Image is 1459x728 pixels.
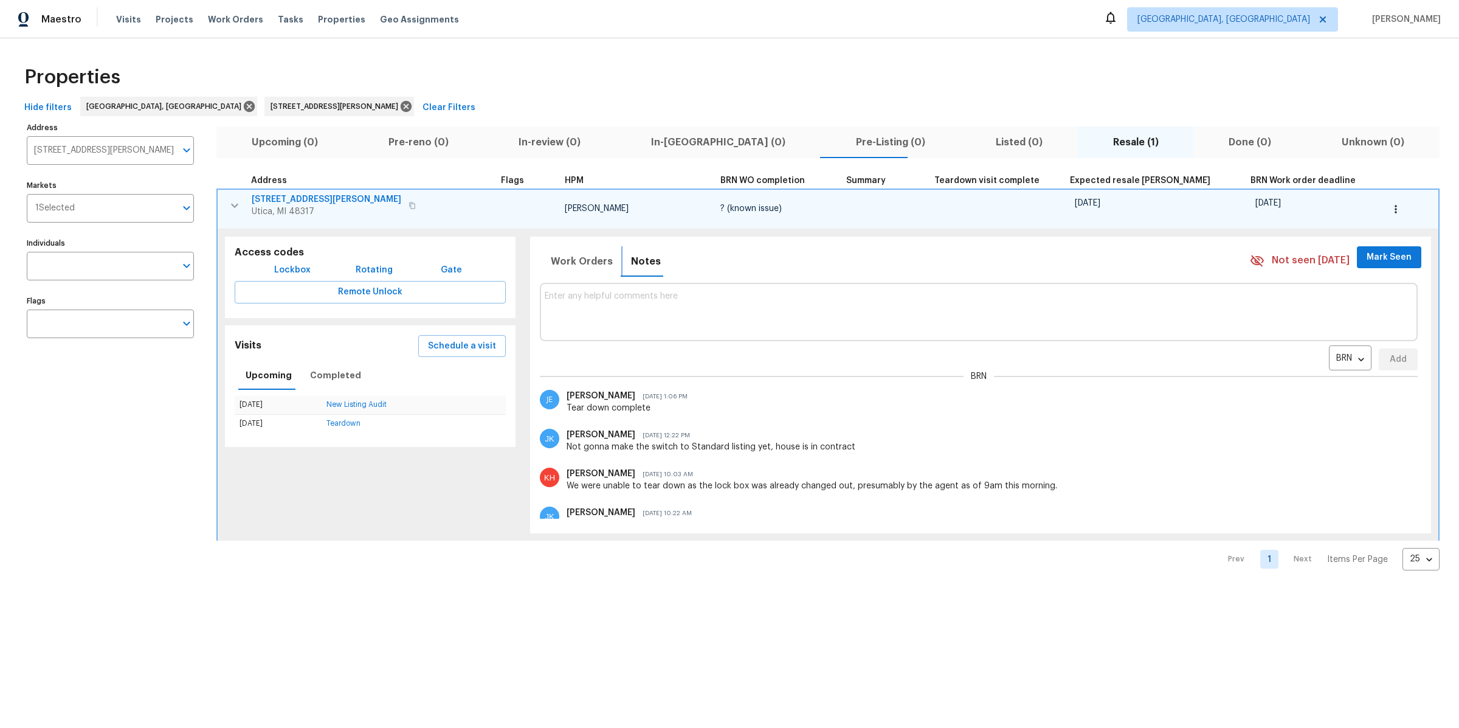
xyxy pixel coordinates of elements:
[1402,543,1440,575] div: 25
[351,259,398,282] button: Rotating
[178,257,195,274] button: Open
[1314,134,1432,151] span: Unknown (0)
[567,392,635,400] span: [PERSON_NAME]
[635,510,692,516] span: [DATE] 10:22 AM
[1260,550,1278,569] a: Goto page 1
[269,259,316,282] button: Lockbox
[968,134,1071,151] span: Listed (0)
[178,199,195,217] button: Open
[326,401,387,408] a: New Listing Audit
[720,176,805,185] span: BRN WO completion
[252,206,401,218] span: Utica, MI 48317
[565,204,629,213] span: [PERSON_NAME]
[491,134,609,151] span: In-review (0)
[418,97,480,119] button: Clear Filters
[35,203,75,213] span: 1 Selected
[27,182,194,189] label: Markets
[24,100,72,116] span: Hide filters
[540,468,559,487] img: Keith Hollingsworth
[380,13,459,26] span: Geo Assignments
[635,393,688,400] span: [DATE] 1:06 PM
[567,470,635,478] span: [PERSON_NAME]
[252,193,401,206] span: [STREET_ADDRESS][PERSON_NAME]
[86,100,246,113] span: [GEOGRAPHIC_DATA], [GEOGRAPHIC_DATA]
[244,285,496,300] span: Remote Unlock
[318,13,365,26] span: Properties
[437,263,466,278] span: Gate
[274,263,311,278] span: Lockbox
[551,253,613,270] span: Work Orders
[635,471,693,477] span: [DATE] 10:03 AM
[1255,199,1281,207] span: [DATE]
[720,204,782,213] span: ? (known issue)
[116,13,141,26] span: Visits
[271,100,403,113] span: [STREET_ADDRESS][PERSON_NAME]
[1329,349,1371,369] div: BRN
[27,297,194,305] label: Flags
[934,176,1040,185] span: Teardown visit complete
[567,441,1418,453] div: Not gonna make the switch to Standard listing yet, house is in contract
[635,432,690,439] span: [DATE] 12:22 PM
[428,339,496,354] span: Schedule a visit
[623,134,813,151] span: In-[GEOGRAPHIC_DATA] (0)
[567,480,1418,492] div: We were unable to tear down as the lock box was already changed out, presumably by the agent as o...
[1070,176,1210,185] span: Expected resale [PERSON_NAME]
[828,134,953,151] span: Pre-Listing (0)
[1327,553,1388,566] p: Items Per Page
[567,508,635,517] span: [PERSON_NAME]
[178,315,195,332] button: Open
[80,97,257,116] div: [GEOGRAPHIC_DATA], [GEOGRAPHIC_DATA]
[1085,134,1187,151] span: Resale (1)
[235,339,261,352] h5: Visits
[178,142,195,159] button: Open
[1357,246,1421,269] button: Mark Seen
[19,97,77,119] button: Hide filters
[235,396,322,414] td: [DATE]
[235,281,506,303] button: Remote Unlock
[156,13,193,26] span: Projects
[224,134,346,151] span: Upcoming (0)
[251,176,287,185] span: Address
[326,420,360,427] a: Teardown
[235,246,506,259] h5: Access codes
[1075,199,1100,207] span: [DATE]
[846,176,886,185] span: Summary
[418,335,506,358] button: Schedule a visit
[246,368,292,383] span: Upcoming
[540,429,559,448] img: Jeremy Van Kirk
[1367,250,1412,265] span: Mark Seen
[41,13,81,26] span: Maestro
[235,414,322,432] td: [DATE]
[278,15,303,24] span: Tasks
[1367,13,1441,26] span: [PERSON_NAME]
[1250,176,1356,185] span: BRN Work order deadline
[1137,13,1310,26] span: [GEOGRAPHIC_DATA], [GEOGRAPHIC_DATA]
[360,134,477,151] span: Pre-reno (0)
[356,263,393,278] span: Rotating
[24,71,120,83] span: Properties
[264,97,414,116] div: [STREET_ADDRESS][PERSON_NAME]
[631,253,661,270] span: Notes
[501,176,524,185] span: Flags
[1201,134,1299,151] span: Done (0)
[432,259,471,282] button: Gate
[1216,548,1440,570] nav: Pagination Navigation
[540,507,559,526] img: Jeremy Van Kirk
[423,100,475,116] span: Clear Filters
[540,390,559,409] img: Jaydon Entrekin
[1272,254,1350,268] span: Not seen [DATE]
[971,370,987,383] span: BRN
[567,402,1418,414] div: Tear down complete
[567,431,635,439] span: [PERSON_NAME]
[565,176,584,185] span: HPM
[27,240,194,247] label: Individuals
[208,13,263,26] span: Work Orders
[310,368,361,383] span: Completed
[27,124,194,131] label: Address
